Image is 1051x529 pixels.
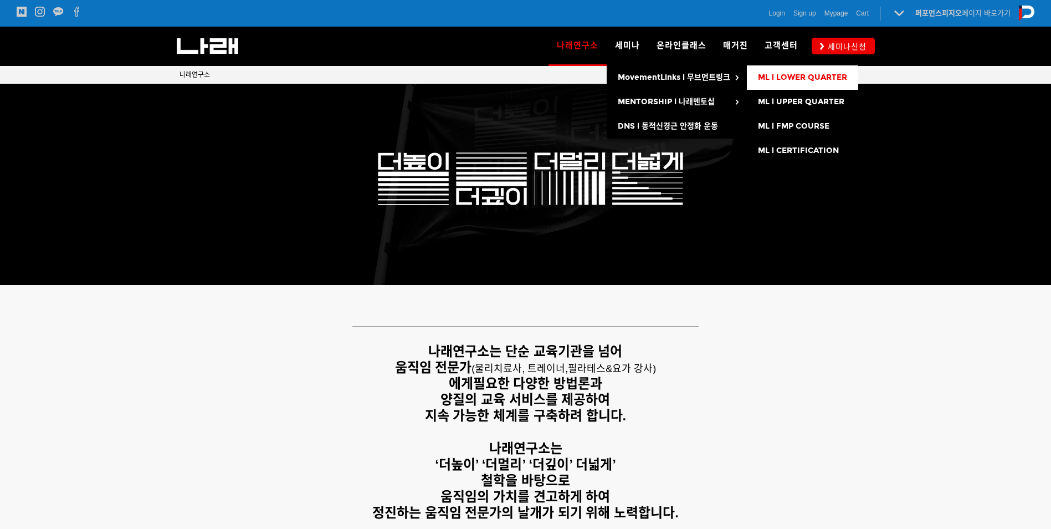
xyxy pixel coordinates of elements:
[648,27,715,65] a: 온라인클래스
[607,65,747,90] a: MovementLinks l 무브먼트링크
[756,27,806,65] a: 고객센터
[557,37,598,54] span: 나래연구소
[758,97,844,106] span: ML l UPPER QUARTER
[715,27,756,65] a: 매거진
[769,8,785,19] a: Login
[440,392,610,407] strong: 양질의 교육 서비스를 제공하여
[473,376,602,391] strong: 필요한 다양한 방법론과
[395,360,472,375] strong: 움직임 전문가
[747,114,858,139] a: ML l FMP COURSE
[812,38,875,54] a: 세미나신청
[607,27,648,65] a: 세미나
[824,8,848,19] a: Mypage
[747,65,858,90] a: ML l LOWER QUARTER
[758,121,829,131] span: ML l FMP COURSE
[793,8,816,19] a: Sign up
[449,376,473,391] strong: 에게
[568,363,656,374] span: 필라테스&요가 강사)
[548,27,607,65] a: 나래연구소
[856,8,869,19] a: Cart
[607,114,747,139] a: DNS l 동적신경근 안정화 운동
[618,97,715,106] span: MENTORSHIP l 나래멘토십
[618,121,718,131] span: DNS l 동적신경근 안정화 운동
[471,363,568,374] span: (
[758,73,847,82] span: ML l LOWER QUARTER
[915,9,962,17] strong: 퍼포먼스피지오
[758,146,839,155] span: ML l CERTIFICATION
[435,457,616,472] strong: ‘더높이’ ‘더멀리’ ‘더깊이’ 더넓게’
[747,90,858,114] a: ML l UPPER QUARTER
[723,40,748,50] span: 매거진
[481,473,570,488] strong: 철학을 바탕으로
[372,505,679,520] strong: 정진하는 움직임 전문가의 날개가 되기 위해 노력합니다.
[440,489,610,504] strong: 움직임의 가치를 견고하게 하여
[657,40,706,50] span: 온라인클래스
[618,73,730,82] span: MovementLinks l 무브먼트링크
[615,40,640,50] span: 세미나
[489,441,562,456] strong: 나래연구소는
[425,408,626,423] strong: 지속 가능한 체계를 구축하려 합니다.
[915,9,1011,17] a: 퍼포먼스피지오페이지 바로가기
[475,363,568,374] span: 물리치료사, 트레이너,
[747,139,858,163] a: ML l CERTIFICATION
[180,69,210,80] a: 나래연구소
[765,40,798,50] span: 고객센터
[180,71,210,79] span: 나래연구소
[428,344,622,359] strong: 나래연구소는 단순 교육기관을 넘어
[607,90,747,114] a: MENTORSHIP l 나래멘토십
[824,41,867,52] span: 세미나신청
